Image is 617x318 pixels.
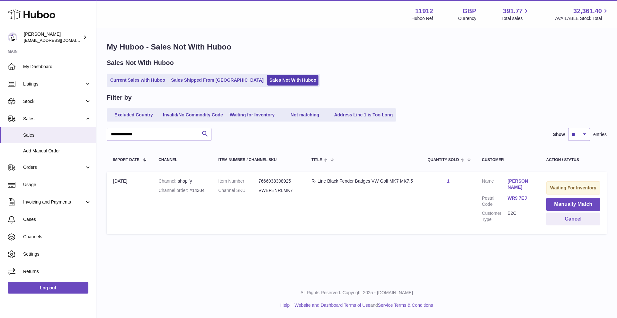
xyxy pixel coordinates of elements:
span: Total sales [501,15,530,22]
h1: My Huboo - Sales Not With Huboo [107,42,607,52]
li: and [292,302,433,308]
a: Waiting for Inventory [227,110,278,120]
span: Listings [23,81,85,87]
p: All Rights Reserved. Copyright 2025 - [DOMAIN_NAME] [102,290,612,296]
a: Sales Shipped From [GEOGRAPHIC_DATA] [169,75,266,86]
span: Usage [23,182,91,188]
a: Help [281,303,290,308]
div: Channel [158,158,205,162]
span: Import date [113,158,139,162]
a: 391.77 Total sales [501,7,530,22]
div: shopify [158,178,205,184]
div: Huboo Ref [412,15,433,22]
span: Sales [23,116,85,122]
dd: B2C [508,210,533,223]
a: Log out [8,282,88,294]
div: Customer [482,158,533,162]
div: R- Line Black Fender Badges VW Golf MK7 MK7.5 [311,178,415,184]
a: Website and Dashboard Terms of Use [294,303,370,308]
a: WR9 7EJ [508,195,533,201]
td: [DATE] [107,172,152,234]
a: Current Sales with Huboo [108,75,167,86]
strong: Waiting For Inventory [550,185,596,190]
dd: VWBFENRLMK7 [258,187,299,194]
span: Add Manual Order [23,148,91,154]
span: My Dashboard [23,64,91,70]
a: Invalid/No Commodity Code [161,110,225,120]
a: Excluded Country [108,110,159,120]
div: #14304 [158,187,205,194]
span: [EMAIL_ADDRESS][DOMAIN_NAME] [24,38,94,43]
a: Sales Not With Huboo [267,75,318,86]
span: Orders [23,164,85,170]
span: 32,361.40 [573,7,602,15]
dt: Name [482,178,508,192]
dt: Customer Type [482,210,508,223]
span: Channels [23,234,91,240]
button: Manually Match [546,198,600,211]
span: Cases [23,216,91,223]
a: Service Terms & Conditions [378,303,433,308]
dt: Postal Code [482,195,508,207]
dt: Channel SKU [218,187,258,194]
span: AVAILABLE Stock Total [555,15,609,22]
label: Show [553,132,565,138]
button: Cancel [546,213,600,226]
span: entries [593,132,607,138]
span: Quantity Sold [427,158,459,162]
strong: 11912 [415,7,433,15]
strong: Channel [158,178,178,184]
span: Stock [23,98,85,104]
h2: Filter by [107,93,132,102]
h2: Sales Not With Huboo [107,59,174,67]
div: Action / Status [546,158,600,162]
a: [PERSON_NAME] [508,178,533,190]
a: Address Line 1 is Too Long [332,110,395,120]
span: Returns [23,268,91,275]
span: Title [311,158,322,162]
dd: 7666038308925 [258,178,299,184]
a: 32,361.40 AVAILABLE Stock Total [555,7,609,22]
a: Not matching [279,110,331,120]
span: Sales [23,132,91,138]
strong: Channel order [158,188,190,193]
a: 1 [447,178,450,184]
dt: Item Number [218,178,258,184]
strong: GBP [462,7,476,15]
div: Item Number / Channel SKU [218,158,299,162]
img: info@carbonmyride.com [8,32,17,42]
span: Settings [23,251,91,257]
div: Currency [458,15,477,22]
span: Invoicing and Payments [23,199,85,205]
div: [PERSON_NAME] [24,31,82,43]
span: 391.77 [503,7,523,15]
